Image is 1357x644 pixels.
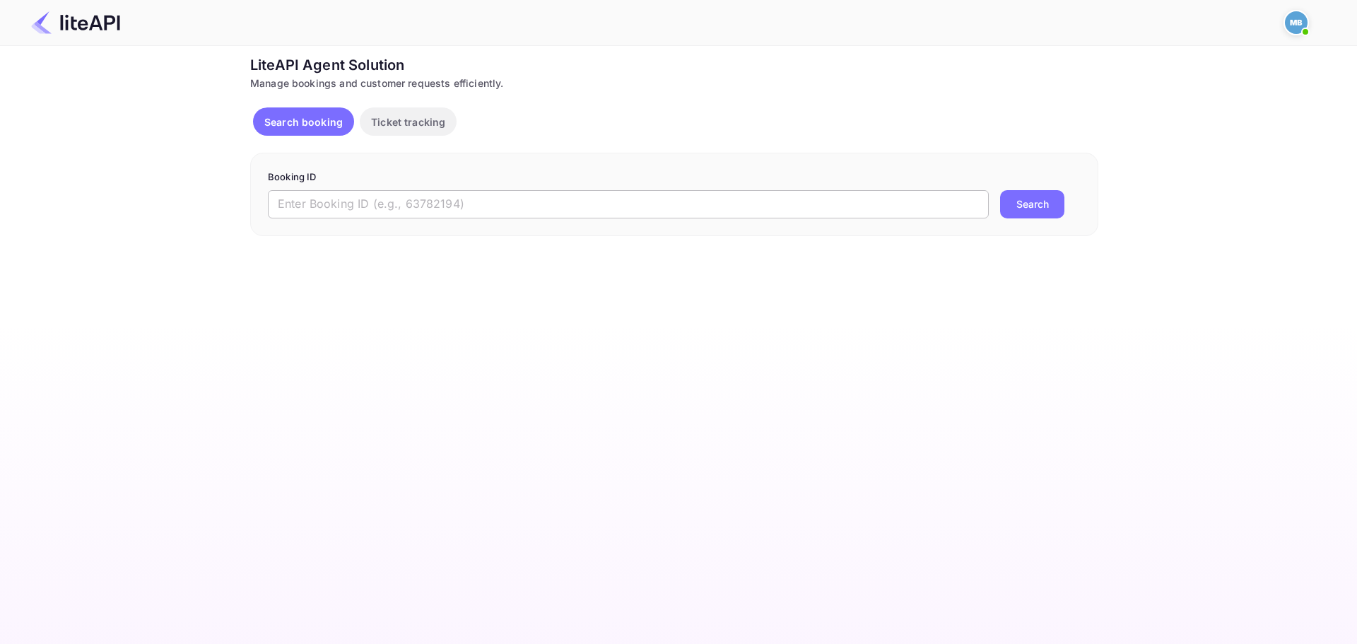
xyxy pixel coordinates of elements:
p: Ticket tracking [371,115,445,129]
button: Search [1000,190,1064,218]
p: Booking ID [268,170,1081,185]
input: Enter Booking ID (e.g., 63782194) [268,190,989,218]
div: Manage bookings and customer requests efficiently. [250,76,1098,90]
p: Search booking [264,115,343,129]
div: LiteAPI Agent Solution [250,54,1098,76]
img: Mohcine Belkhir [1285,11,1308,34]
img: LiteAPI Logo [31,11,120,34]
